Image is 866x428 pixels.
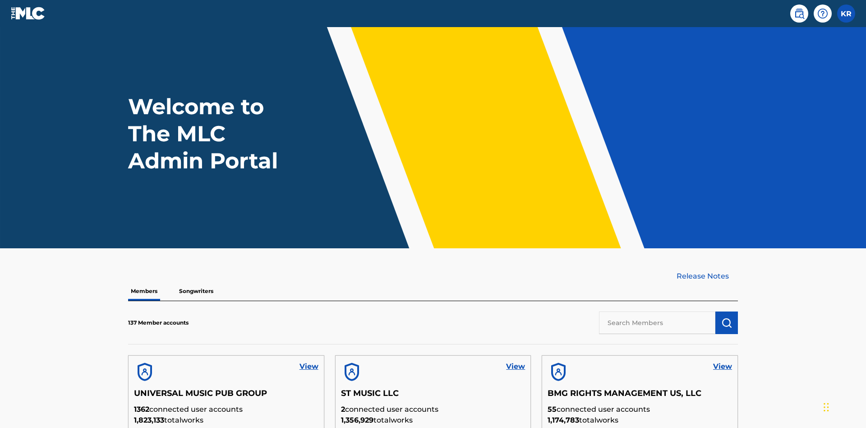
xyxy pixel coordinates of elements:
iframe: Chat Widget [821,385,866,428]
span: 1362 [134,405,149,414]
span: 2 [341,405,345,414]
input: Search Members [599,312,715,334]
p: total works [548,415,732,426]
span: 1,174,783 [548,416,579,424]
p: connected user accounts [341,404,525,415]
p: total works [134,415,318,426]
div: Help [814,5,832,23]
p: connected user accounts [134,404,318,415]
p: total works [341,415,525,426]
span: 55 [548,405,557,414]
h5: UNIVERSAL MUSIC PUB GROUP [134,388,318,404]
img: help [817,8,828,19]
a: View [506,361,525,372]
a: Public Search [790,5,808,23]
p: Members [128,282,160,301]
img: account [341,361,363,383]
a: View [299,361,318,372]
h5: BMG RIGHTS MANAGEMENT US, LLC [548,388,732,404]
div: User Menu [837,5,855,23]
span: 1,356,929 [341,416,373,424]
p: Songwriters [176,282,216,301]
img: account [548,361,569,383]
h5: ST MUSIC LLC [341,388,525,404]
p: 137 Member accounts [128,319,189,327]
img: Search Works [721,317,732,328]
a: View [713,361,732,372]
img: MLC Logo [11,7,46,20]
img: account [134,361,156,383]
p: connected user accounts [548,404,732,415]
span: 1,823,133 [134,416,164,424]
h1: Welcome to The MLC Admin Portal [128,93,297,174]
img: search [794,8,805,19]
div: Drag [824,394,829,421]
a: Release Notes [677,271,738,282]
